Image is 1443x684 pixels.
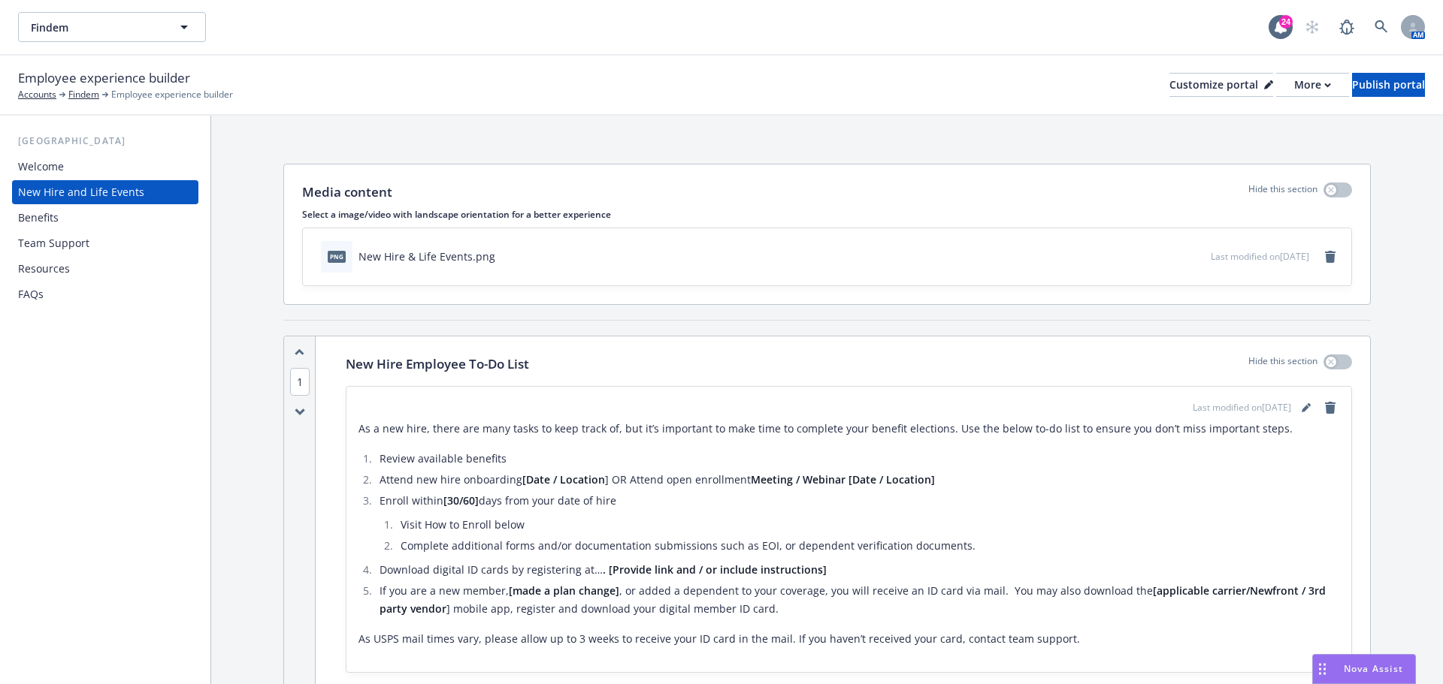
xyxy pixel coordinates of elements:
[12,206,198,230] a: Benefits
[12,155,198,179] a: Welcome
[375,582,1339,618] li: If you are a new member, , or added a dependent to your coverage, you will receive an ID card via...
[358,249,495,264] div: New Hire & Life Events.png
[12,180,198,204] a: New Hire and Life Events
[328,251,346,262] span: png
[396,537,1339,555] li: Complete additional forms and/or documentation submissions such as EOI, or dependent verification...
[346,354,529,374] p: New Hire Employee To-Do List
[302,182,392,202] p: Media content
[1344,662,1403,675] span: Nova Assist
[18,231,89,255] div: Team Support
[12,231,198,255] a: Team Support
[111,88,233,101] span: Employee experience builder
[603,562,827,577] strong: . [Provide link and / or include instructions]
[1167,249,1179,264] button: download file
[12,257,198,281] a: Resources
[290,374,310,390] button: 1
[12,134,198,149] div: [GEOGRAPHIC_DATA]
[68,88,99,101] a: Findem
[1294,74,1331,96] div: More
[1321,248,1339,266] a: remove
[1169,74,1273,96] div: Customize portal
[751,472,935,487] strong: Meeting / Webinar [Date / Location]
[18,68,190,88] span: Employee experience builder
[1366,12,1396,42] a: Search
[375,561,1339,579] li: Download digital ID cards by registering at…
[18,155,64,179] div: Welcome
[1321,399,1339,417] a: remove
[1297,12,1327,42] a: Start snowing
[1193,401,1291,414] span: Last modified on [DATE]
[290,368,310,396] span: 1
[443,493,479,508] strong: [30/60]
[1313,655,1332,683] div: Drag to move
[302,208,1352,221] p: Select a image/video with landscape orientation for a better experience
[375,492,1339,555] li: Enroll within days from your date of hire
[1276,73,1349,97] button: More
[31,20,161,35] span: Findem
[1211,250,1309,263] span: Last modified on [DATE]
[12,282,198,306] a: FAQs
[358,420,1339,438] p: As a new hire, there are many tasks to keep track of, but it’s important to make time to complete...
[1248,182,1317,202] p: Hide this section
[1352,74,1425,96] div: Publish portal
[1248,354,1317,374] p: Hide this section
[1191,249,1205,264] button: preview file
[1332,12,1362,42] a: Report a Bug
[18,180,144,204] div: New Hire and Life Events
[509,583,619,598] strong: [made a plan change]
[18,88,56,101] a: Accounts
[1312,654,1416,684] button: Nova Assist
[1169,73,1273,97] button: Customize portal
[375,471,1339,489] li: Attend new hire onboarding ] OR Attend open enrollment
[18,12,206,42] button: Findem
[1279,15,1293,29] div: 24
[375,450,1339,468] li: Review available benefits
[18,206,59,230] div: Benefits
[522,472,605,487] strong: [Date / Location
[380,583,1326,616] strong: [applicable carrier/Newfront / 3rd party vendor
[18,282,44,306] div: FAQs
[1297,399,1315,417] a: editPencil
[358,630,1339,648] p: As USPS mail times vary, please allow up to 3 weeks to receive your ID card in the mail. If you h...
[1352,73,1425,97] button: Publish portal
[396,516,1339,534] li: Visit How to Enroll below
[18,257,70,281] div: Resources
